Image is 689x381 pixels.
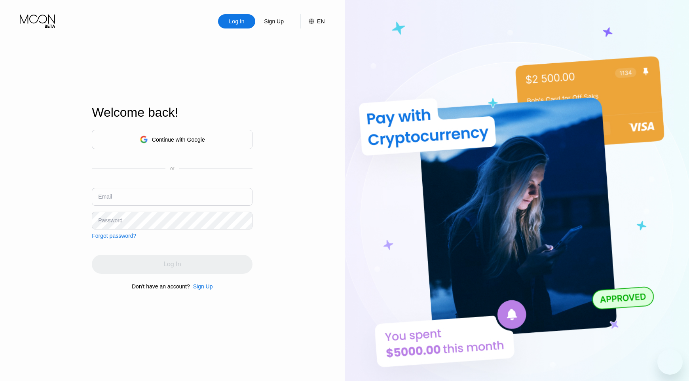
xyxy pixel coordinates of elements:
[98,217,122,224] div: Password
[132,283,190,290] div: Don't have an account?
[92,233,136,239] div: Forgot password?
[228,17,245,25] div: Log In
[317,18,325,25] div: EN
[98,193,112,200] div: Email
[190,283,213,290] div: Sign Up
[92,130,252,149] div: Continue with Google
[300,14,325,28] div: EN
[170,166,175,171] div: or
[92,105,252,120] div: Welcome back!
[152,136,205,143] div: Continue with Google
[263,17,285,25] div: Sign Up
[657,349,683,375] iframe: Button to launch messaging window
[193,283,213,290] div: Sign Up
[255,14,292,28] div: Sign Up
[218,14,255,28] div: Log In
